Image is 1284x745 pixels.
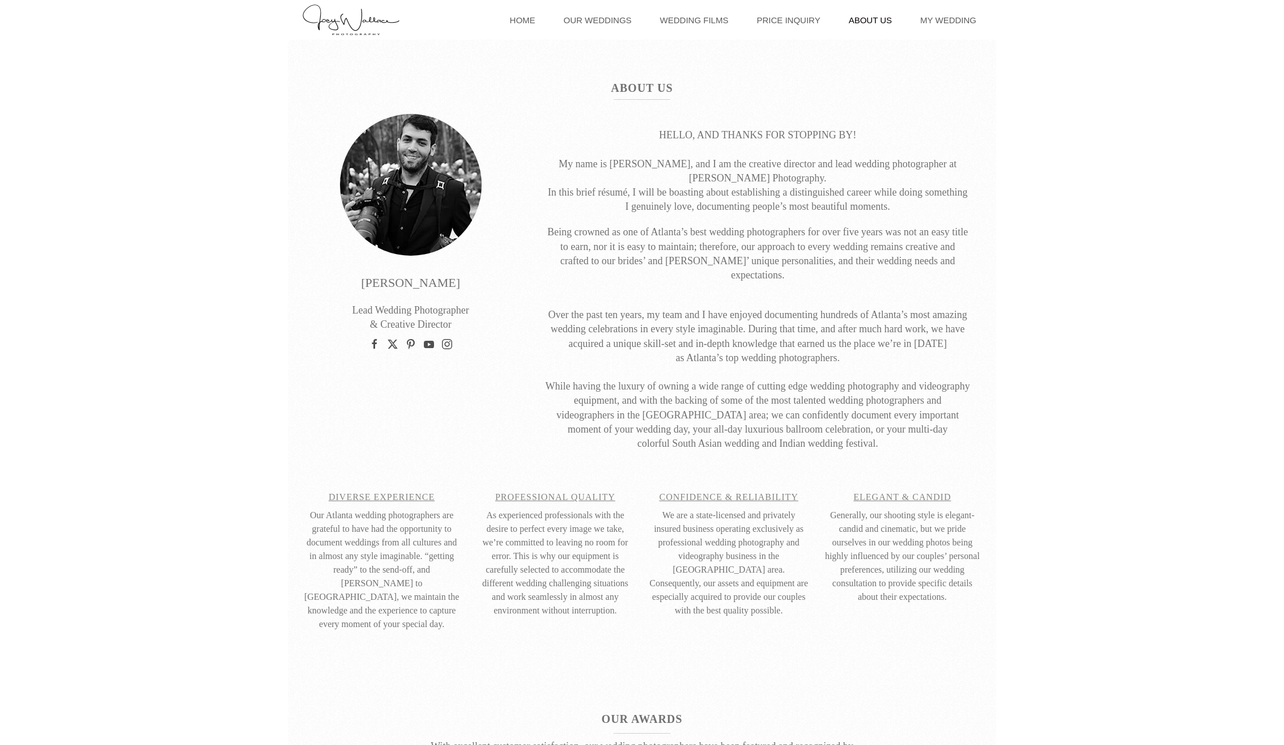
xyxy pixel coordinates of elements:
p: Generally, our shooting style is elegant-candid and cinematic, but we pride ourselves in our wedd... [823,509,982,604]
p: Over the past ten years, my team and I have enjoyed documenting hundreds of Atlanta’s most amazin... [545,294,970,451]
p: We are a state-licensed and privately insured business operating exclusively as professional wedd... [649,509,809,617]
strong: About Us [611,82,673,94]
span: Confidence & Reliability [659,492,798,502]
strong: Our Awards [602,713,683,725]
p: HELLO, AND THANKS FOR STOPPING BY! My name is [PERSON_NAME], and I am the creative director and l... [545,128,970,214]
span: Elegant & Candid [853,492,951,502]
span: Diverse Experience [329,492,435,502]
img: Joey Wallace Atlanta Wedding Photographer [340,114,482,256]
p: Being crowned as one of Atlanta’s best wedding photographers for over five years was not an easy ... [545,225,970,282]
p: As experienced professionals with the desire to perfect every image we take, we’re committed to l... [475,509,635,617]
p: Our Atlanta wedding photographers are grateful to have had the opportunity to document weddings f... [302,509,461,631]
p: Lead Wedding Photographer & Creative Director [302,303,519,332]
p: [PERSON_NAME] [302,274,519,292]
span: Professional Quality [495,492,615,502]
